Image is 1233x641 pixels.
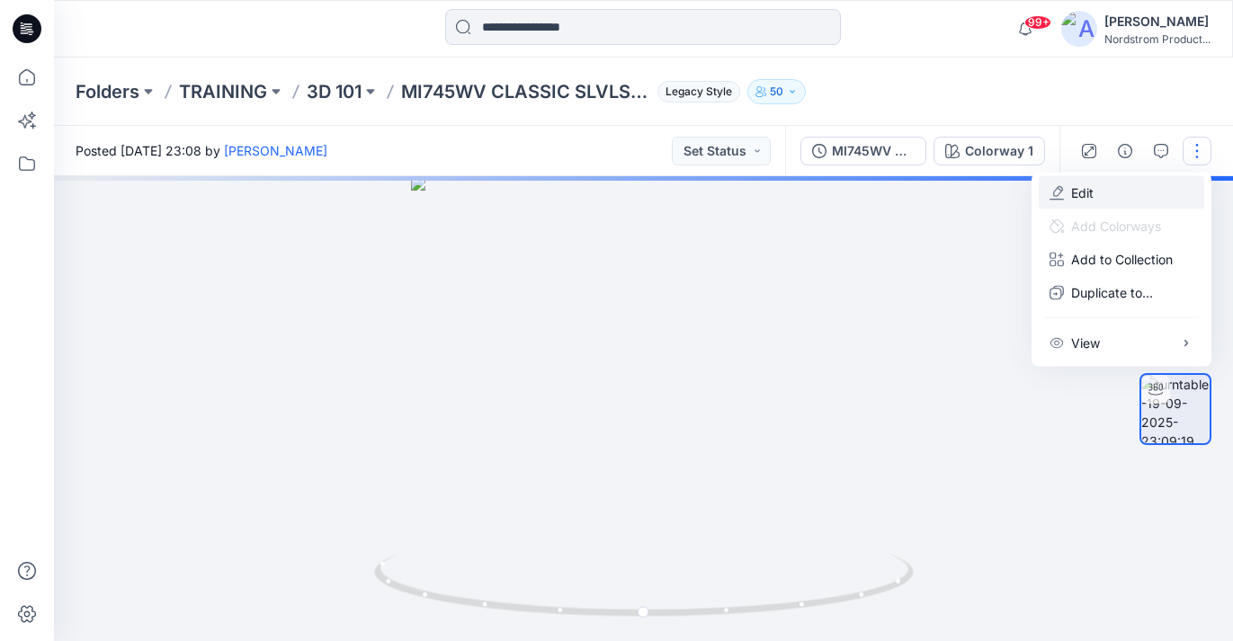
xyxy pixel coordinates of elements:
p: 50 [770,82,783,102]
p: View [1071,334,1100,352]
div: [PERSON_NAME] [1104,11,1211,32]
button: Legacy Style [650,79,740,104]
div: Nordstrom Product... [1104,32,1211,46]
p: MI745WV CLASSIC SLVLS DRESS - KW [401,79,650,104]
img: turntable-19-09-2025-23:09:19 [1141,375,1210,443]
span: Posted [DATE] 23:08 by [76,141,327,160]
a: Edit [1071,183,1094,202]
button: Colorway 1 [934,137,1045,165]
button: Details [1111,137,1139,165]
button: 50 [747,79,806,104]
img: avatar [1061,11,1097,47]
a: [PERSON_NAME] [224,143,327,158]
span: 99+ [1024,15,1051,30]
div: Colorway 1 [965,141,1033,161]
a: Folders [76,79,139,104]
div: MI745WV CLASSIC SLVLS DRESS [832,141,915,161]
button: MI745WV CLASSIC SLVLS DRESS [800,137,926,165]
p: Duplicate to... [1071,283,1153,302]
a: TRAINING [179,79,267,104]
p: Add to Collection [1071,250,1173,269]
span: Legacy Style [657,81,740,102]
a: 3D 101 [307,79,362,104]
